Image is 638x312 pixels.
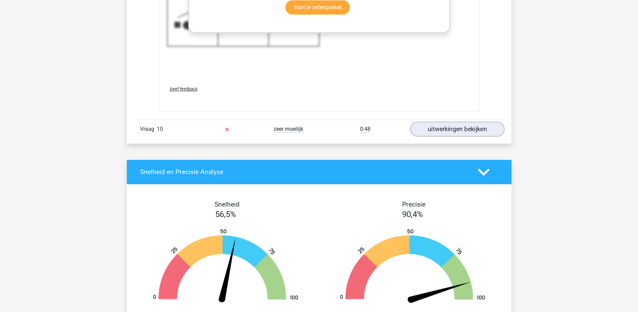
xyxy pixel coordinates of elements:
span: Vraag [140,125,157,133]
a: Start je oefenpakket [285,0,350,15]
span: 0:48 [360,126,370,133]
img: 90.da62de00dc71.png [329,229,496,306]
h4: Precisie [327,200,501,208]
span: 90,4% [402,210,423,219]
span: Geef feedback [170,87,197,92]
span: 10 [157,126,163,132]
span: 56,5% [215,210,236,219]
a: uitwerkingen bekijken [410,122,504,137]
span: zeer moeilijk [274,126,303,133]
h4: Snelheid en Precisie Analyse [140,168,468,176]
h4: Snelheid [140,200,314,208]
img: 56.010cbdbea2f7.png [142,229,309,306]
